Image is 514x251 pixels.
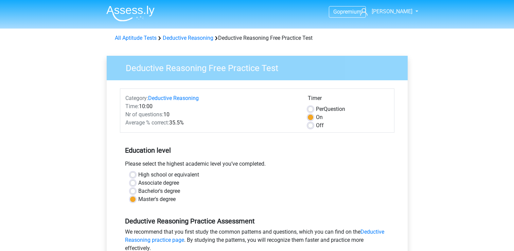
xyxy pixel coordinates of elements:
label: High school or equivalent [138,171,199,179]
div: 35.5% [120,119,303,127]
label: Master's degree [138,195,176,203]
a: Deductive Reasoning [163,35,213,41]
label: Off [316,121,324,130]
a: Deductive Reasoning [148,95,199,101]
a: Gopremium [329,7,366,16]
a: All Aptitude Tests [115,35,157,41]
span: Per [316,106,324,112]
div: 10:00 [120,102,303,111]
span: Time: [125,103,139,110]
label: Bachelor's degree [138,187,180,195]
span: Category: [125,95,148,101]
span: premium [340,9,361,15]
div: Timer [308,94,389,105]
span: [PERSON_NAME] [372,8,412,15]
span: Nr of questions: [125,111,163,118]
h5: Education level [125,144,389,157]
h5: Deductive Reasoning Practice Assessment [125,217,389,225]
label: On [316,113,323,121]
span: Average % correct: [125,119,169,126]
a: [PERSON_NAME] [357,7,413,16]
div: Please select the highest academic level you’ve completed. [120,160,394,171]
div: Deductive Reasoning Free Practice Test [112,34,402,42]
label: Question [316,105,345,113]
img: Assessly [106,5,155,21]
span: Go [333,9,340,15]
label: Associate degree [138,179,179,187]
div: 10 [120,111,303,119]
h3: Deductive Reasoning Free Practice Test [118,60,403,73]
